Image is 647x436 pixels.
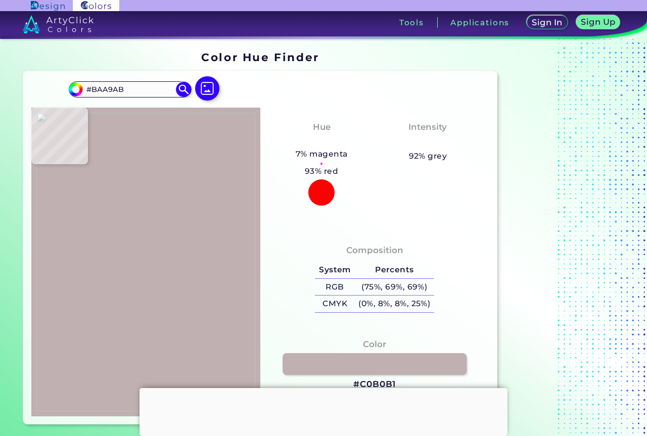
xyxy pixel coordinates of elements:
h5: Percents [355,262,434,278]
h3: Applications [450,19,510,26]
img: icon picture [195,76,219,101]
h3: Tools [399,19,424,26]
h3: #C0B0B1 [353,378,396,391]
input: type color.. [83,82,177,96]
img: logo_artyclick_colors_white.svg [23,15,94,33]
h4: Color [363,337,386,352]
h5: (75%, 69%, 69%) [355,279,434,296]
h4: Hue [313,120,331,134]
h5: System [315,262,354,278]
img: ArtyClick Design logo [31,1,65,11]
h1: Color Hue Finder [201,50,319,65]
h5: CMYK [315,296,354,312]
h5: 93% red [301,165,342,178]
h5: 7% magenta [292,148,351,161]
h4: Composition [346,243,403,258]
h5: Sign Up [583,18,614,26]
h5: (0%, 8%, 8%, 25%) [355,296,434,312]
img: 06d2fd24-b6a8-4c62-bb61-94456b4c8033 [36,113,255,411]
h5: 92% grey [409,150,447,163]
h5: RGB [315,279,354,296]
h4: Intensity [408,120,447,134]
h3: Almost None [392,136,464,148]
a: Sign Up [578,16,618,29]
h5: Sign In [534,19,561,26]
h3: Red [308,136,335,148]
iframe: Advertisement [501,47,628,428]
a: Sign In [529,16,566,29]
iframe: Advertisement [140,388,507,433]
img: icon search [176,82,191,97]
